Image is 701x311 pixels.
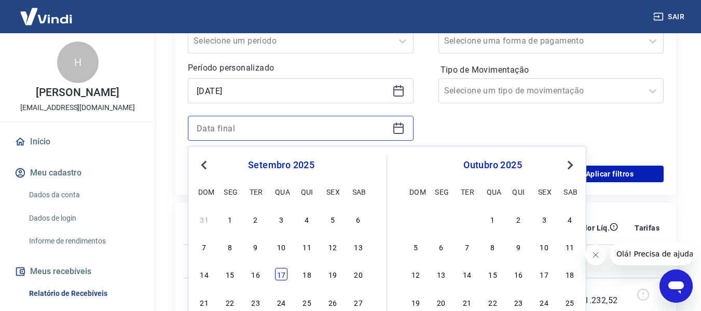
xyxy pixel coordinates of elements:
[556,166,664,182] button: Aplicar filtros
[538,296,551,308] div: Choose sexta-feira, 24 de outubro de 2025
[585,245,606,265] iframe: Fechar mensagem
[487,240,499,253] div: Choose quarta-feira, 8 de outubro de 2025
[435,213,447,225] div: Choose segunda-feira, 29 de setembro de 2025
[538,240,551,253] div: Choose sexta-feira, 10 de outubro de 2025
[461,185,473,198] div: ter
[250,268,262,280] div: Choose terça-feira, 16 de setembro de 2025
[188,62,414,74] p: Período personalizado
[12,130,143,153] a: Início
[352,268,365,280] div: Choose sábado, 20 de setembro de 2025
[512,240,525,253] div: Choose quinta-feira, 9 de outubro de 2025
[301,296,313,308] div: Choose quinta-feira, 25 de setembro de 2025
[408,159,578,171] div: outubro 2025
[224,268,236,280] div: Choose segunda-feira, 15 de setembro de 2025
[301,185,313,198] div: qui
[197,120,388,136] input: Data final
[301,240,313,253] div: Choose quinta-feira, 11 de setembro de 2025
[659,269,693,303] iframe: Botão para abrir a janela de mensagens
[538,268,551,280] div: Choose sexta-feira, 17 de outubro de 2025
[250,240,262,253] div: Choose terça-feira, 9 de setembro de 2025
[250,185,262,198] div: ter
[352,213,365,225] div: Choose sábado, 6 de setembro de 2025
[197,159,366,171] div: setembro 2025
[198,240,211,253] div: Choose domingo, 7 de setembro de 2025
[6,7,87,16] span: Olá! Precisa de ajuda?
[12,161,143,184] button: Meu cadastro
[275,213,287,225] div: Choose quarta-feira, 3 de setembro de 2025
[352,185,365,198] div: sab
[538,185,551,198] div: sex
[224,185,236,198] div: seg
[198,213,211,225] div: Choose domingo, 31 de agosto de 2025
[326,213,339,225] div: Choose sexta-feira, 5 de setembro de 2025
[538,213,551,225] div: Choose sexta-feira, 3 de outubro de 2025
[409,240,422,253] div: Choose domingo, 5 de outubro de 2025
[352,296,365,308] div: Choose sábado, 27 de setembro de 2025
[198,296,211,308] div: Choose domingo, 21 de setembro de 2025
[301,268,313,280] div: Choose quinta-feira, 18 de setembro de 2025
[326,268,339,280] div: Choose sexta-feira, 19 de setembro de 2025
[441,64,662,76] label: Tipo de Movimentação
[487,213,499,225] div: Choose quarta-feira, 1 de outubro de 2025
[461,213,473,225] div: Choose terça-feira, 30 de setembro de 2025
[487,296,499,308] div: Choose quarta-feira, 22 de outubro de 2025
[461,240,473,253] div: Choose terça-feira, 7 de outubro de 2025
[25,208,143,229] a: Dados de login
[12,260,143,283] button: Meus recebíveis
[198,185,211,198] div: dom
[20,102,135,113] p: [EMAIL_ADDRESS][DOMAIN_NAME]
[409,185,422,198] div: dom
[25,184,143,206] a: Dados da conta
[461,296,473,308] div: Choose terça-feira, 21 de outubro de 2025
[12,1,80,32] img: Vindi
[409,268,422,280] div: Choose domingo, 12 de outubro de 2025
[435,268,447,280] div: Choose segunda-feira, 13 de outubro de 2025
[301,213,313,225] div: Choose quinta-feira, 4 de setembro de 2025
[198,159,210,171] button: Previous Month
[572,282,618,307] p: -R$ 1.232,52
[487,268,499,280] div: Choose quarta-feira, 15 de outubro de 2025
[512,185,525,198] div: qui
[198,268,211,280] div: Choose domingo, 14 de setembro de 2025
[635,223,659,233] p: Tarifas
[25,231,143,252] a: Informe de rendimentos
[512,296,525,308] div: Choose quinta-feira, 23 de outubro de 2025
[461,268,473,280] div: Choose terça-feira, 14 de outubro de 2025
[435,240,447,253] div: Choose segunda-feira, 6 de outubro de 2025
[352,240,365,253] div: Choose sábado, 13 de setembro de 2025
[610,242,693,265] iframe: Mensagem da empresa
[512,213,525,225] div: Choose quinta-feira, 2 de outubro de 2025
[25,283,143,304] a: Relatório de Recebíveis
[563,240,576,253] div: Choose sábado, 11 de outubro de 2025
[275,240,287,253] div: Choose quarta-feira, 10 de setembro de 2025
[275,296,287,308] div: Choose quarta-feira, 24 de setembro de 2025
[487,185,499,198] div: qua
[250,213,262,225] div: Choose terça-feira, 2 de setembro de 2025
[224,240,236,253] div: Choose segunda-feira, 8 de setembro de 2025
[409,296,422,308] div: Choose domingo, 19 de outubro de 2025
[57,42,99,83] div: H
[36,87,119,98] p: [PERSON_NAME]
[651,7,689,26] button: Sair
[435,296,447,308] div: Choose segunda-feira, 20 de outubro de 2025
[563,213,576,225] div: Choose sábado, 4 de outubro de 2025
[409,213,422,225] div: Choose domingo, 28 de setembro de 2025
[563,268,576,280] div: Choose sábado, 18 de outubro de 2025
[564,159,576,171] button: Next Month
[197,83,388,99] input: Data inicial
[563,296,576,308] div: Choose sábado, 25 de outubro de 2025
[326,296,339,308] div: Choose sexta-feira, 26 de setembro de 2025
[275,185,287,198] div: qua
[326,185,339,198] div: sex
[512,268,525,280] div: Choose quinta-feira, 16 de outubro de 2025
[435,185,447,198] div: seg
[224,296,236,308] div: Choose segunda-feira, 22 de setembro de 2025
[326,240,339,253] div: Choose sexta-feira, 12 de setembro de 2025
[250,296,262,308] div: Choose terça-feira, 23 de setembro de 2025
[563,185,576,198] div: sab
[576,223,610,233] p: Valor Líq.
[275,268,287,280] div: Choose quarta-feira, 17 de setembro de 2025
[224,213,236,225] div: Choose segunda-feira, 1 de setembro de 2025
